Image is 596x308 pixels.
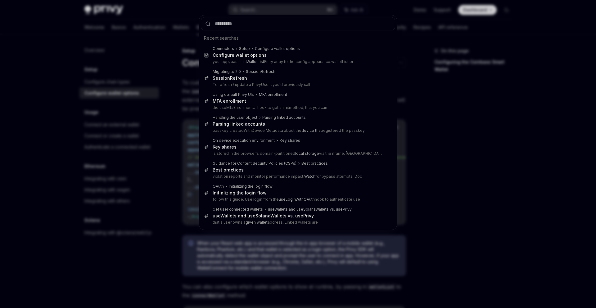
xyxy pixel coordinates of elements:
[204,35,239,41] span: Recent searches
[261,69,275,74] b: Refresh
[213,115,257,120] div: Handling the user object
[213,151,382,156] p: is stored in the browser's domain-partitioned via the iframe. [GEOGRAPHIC_DATA]
[213,174,382,179] p: violation reports and monitor performance impact. for bypass attempts. Doc
[213,184,224,189] div: OAuth
[213,82,382,87] p: To refresh / update a PrivyUser , you'd previously call
[255,46,300,51] div: Configure wallet options
[279,197,315,202] b: useLoginWithOAuth
[213,197,382,202] p: follow this guide. Use login from the hook to authenticate use
[213,121,265,127] div: Parsing linked accounts
[213,220,382,225] p: that a user owns a address. Linked wallets are
[213,98,246,104] div: MFA enrollment
[213,144,237,150] div: Key shares
[213,46,234,51] div: Connectors
[259,92,287,97] div: MFA enrollment
[213,213,314,219] div: useWallets and useSolanaWallets vs. usePrivy
[229,184,273,189] div: Initializing the login flow
[230,75,247,81] b: Refresh
[268,207,352,212] div: useWallets and useSolanaWallets vs. usePrivy
[280,138,300,143] div: Key shares
[213,59,382,64] p: your app, pass in a Entry array to the config.appearance.walletList pr
[301,161,328,166] div: Best practices
[213,69,241,74] div: Migrating to 2.0
[262,115,306,120] div: Parsing linked accounts
[246,69,275,74] div: Session
[246,220,268,225] b: given wallet
[213,75,247,81] div: Session
[246,59,264,64] b: WalletList
[213,161,296,166] div: Guidance for Content Security Policies (CSPs)
[213,167,244,173] div: Best practices
[213,207,263,212] div: Get user connected wallets
[301,128,322,133] b: device that
[213,92,254,97] div: Using default Privy UIs
[239,46,250,51] div: Setup
[213,138,275,143] div: On device execution environment
[304,174,315,179] b: Watch
[295,151,319,156] b: local storage
[213,52,267,58] div: Configure wallet options
[213,190,267,196] div: Initializing the login flow
[213,105,382,110] p: the useMfaEnrollmentUI hook to get an method, that you can
[284,105,289,110] b: init
[213,128,382,133] p: passkey createdWithDevice Metadata about the registered the passkey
